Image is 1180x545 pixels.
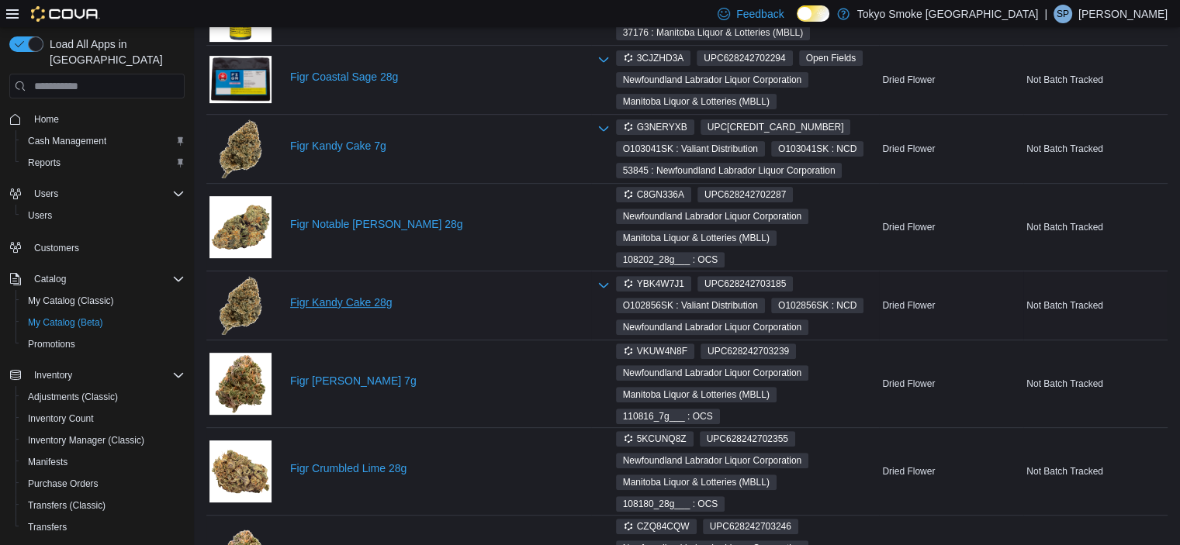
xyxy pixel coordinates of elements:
span: 110816_7g___ : OCS [616,409,720,424]
a: Figr Kandy Cake 28g [290,296,588,309]
a: Reports [22,153,67,172]
button: Inventory Manager (Classic) [16,429,191,451]
img: Figr Notable Nancy 28g [209,196,272,258]
span: Cash Management [28,135,106,147]
span: Users [28,185,185,203]
button: Cash Management [16,130,191,152]
span: UPC 628242702294 [704,51,785,65]
span: O102856SK : NCD [771,298,863,313]
span: Manitoba Liquor & Lotteries (MBLL) [616,230,777,246]
div: Not Batch Tracked [1023,218,1168,236]
span: Manifests [28,456,67,468]
span: O103041SK : Valiant Distribution [623,142,758,156]
span: O103041SK : NCD [771,141,863,157]
span: UPC628242703185 [697,276,793,291]
span: G3NERYXB [616,119,694,135]
a: Purchase Orders [22,474,105,493]
div: Not Batch Tracked [1023,71,1168,89]
a: Cash Management [22,132,112,150]
button: Users [28,185,64,203]
button: Transfers [16,516,191,538]
span: Transfers (Classic) [28,499,106,512]
span: Catalog [28,270,185,288]
button: Promotions [16,333,191,355]
span: UPC628242702294 [697,50,792,66]
img: Figr Crumbled Lime 28g [209,440,272,502]
span: UPC 628242703246 [710,519,791,533]
span: Newfoundland Labrador Liquor Corporation [623,320,802,334]
button: My Catalog (Classic) [16,290,191,312]
span: Manitoba Liquor & Lotteries (MBLL) [616,94,777,109]
p: [PERSON_NAME] [1078,5,1168,23]
span: My Catalog (Beta) [28,316,103,329]
span: Home [28,109,185,129]
div: Sara Pascal [1054,5,1072,23]
span: O102856SK : Valiant Distribution [616,298,765,313]
button: Users [3,183,191,205]
input: Dark Mode [797,5,829,22]
a: Users [22,206,58,225]
span: Transfers [22,518,185,536]
span: Inventory Count [28,412,94,425]
span: 108202_28g___ : OCS [623,253,718,267]
span: VKUW4N8F [623,344,687,358]
span: 53845 : Newfoundland Labrador Liquor Corporation [623,164,836,178]
a: Transfers [22,518,73,536]
span: Load All Apps in [GEOGRAPHIC_DATA] [43,36,185,67]
span: UPC 628242703239 [708,344,789,358]
span: Customers [28,237,185,257]
span: O103041SK : Valiant Distribution [616,141,765,157]
button: Adjustments (Classic) [16,386,191,408]
button: Home [3,108,191,130]
span: Users [22,206,185,225]
img: Figr Garlic Truffle 7g [209,353,272,415]
span: O103041SK : NCD [778,142,856,156]
button: Customers [3,236,191,258]
span: Transfers (Classic) [22,496,185,515]
span: Open Fields [806,51,856,65]
span: G3NERYXB [623,120,687,134]
div: Dried Flower [879,140,1023,158]
div: Dried Flower [879,374,1023,393]
span: Manitoba Liquor & Lotteries (MBLL) [616,474,777,490]
div: Not Batch Tracked [1023,462,1168,481]
span: Reports [28,157,61,169]
span: 108180_28g___ : OCS [623,497,718,511]
span: Inventory Manager (Classic) [28,434,144,447]
span: Promotions [28,338,75,350]
button: Catalog [3,268,191,290]
button: Transfers (Classic) [16,495,191,516]
span: Promotions [22,335,185,354]
span: CZQ84CQW [623,519,690,533]
a: Promotions [22,335,81,354]
span: SP [1057,5,1069,23]
span: UPC628242703239 [701,343,796,359]
img: Cova [31,6,100,22]
span: Newfoundland Labrador Liquor Corporation [616,319,809,335]
span: VKUW4N8F [616,343,694,359]
div: Dried Flower [879,462,1023,481]
span: Users [34,188,58,200]
span: Purchase Orders [22,474,185,493]
p: Tokyo Smoke [GEOGRAPHIC_DATA] [857,5,1039,23]
img: Figr Kandy Cake 7g [209,118,272,180]
span: UPC628242702355 [700,431,795,447]
span: 110816_7g___ : OCS [623,409,713,423]
a: Adjustments (Classic) [22,388,124,406]
div: Dried Flower [879,296,1023,315]
span: O102856SK : NCD [778,298,856,312]
span: Users [28,209,52,222]
span: Manitoba Liquor & Lotteries (MBLL) [623,388,770,402]
a: Figr Kandy Cake 7g [290,140,588,152]
a: My Catalog (Classic) [22,291,120,310]
span: Newfoundland Labrador Liquor Corporation [616,453,809,468]
a: Manifests [22,453,74,471]
span: Newfoundland Labrador Liquor Corporation [616,365,809,381]
span: UPC628242702287 [697,187,793,202]
button: Purchase Orders [16,473,191,495]
span: YBK4W7J1 [616,276,691,291]
span: UPC 628242703185 [704,277,786,291]
span: Reports [22,153,185,172]
span: CZQ84CQW [616,519,697,534]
